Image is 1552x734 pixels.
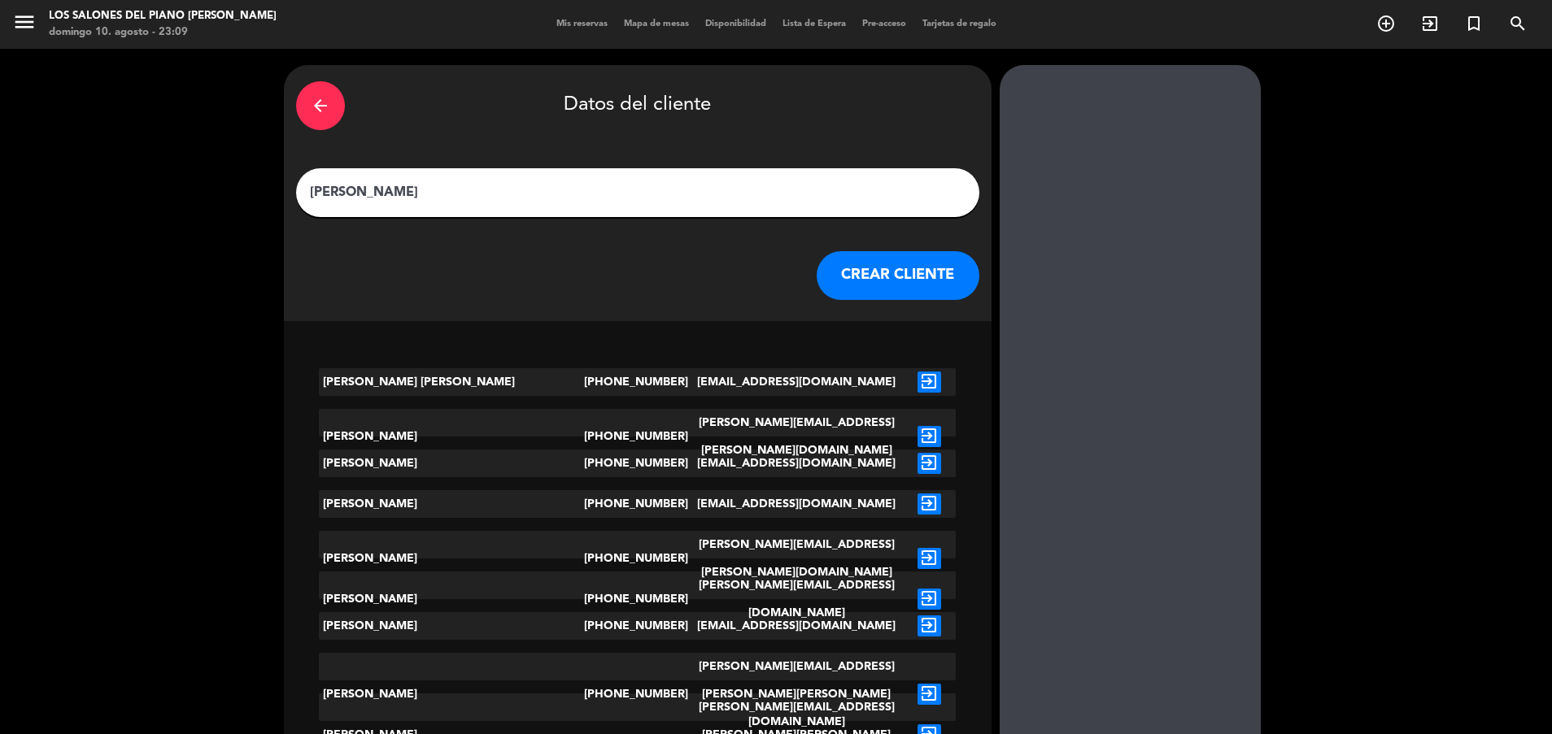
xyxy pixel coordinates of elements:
i: exit_to_app [918,493,941,515]
div: [PHONE_NUMBER] [584,531,691,586]
i: exit_to_app [918,615,941,636]
div: [EMAIL_ADDRESS][DOMAIN_NAME] [691,368,903,396]
i: arrow_back [311,96,330,115]
div: [EMAIL_ADDRESS][DOMAIN_NAME] [691,490,903,518]
i: exit_to_app [918,426,941,447]
span: Lista de Espera [774,20,854,28]
div: [PERSON_NAME] [319,571,584,627]
div: [PHONE_NUMBER] [584,368,691,396]
div: [PHONE_NUMBER] [584,450,691,477]
div: [PERSON_NAME] [PERSON_NAME] [319,368,584,396]
div: [PERSON_NAME] [319,612,584,640]
span: Mis reservas [548,20,616,28]
div: [PERSON_NAME] [319,450,584,477]
div: [PHONE_NUMBER] [584,571,691,627]
div: [PHONE_NUMBER] [584,490,691,518]
span: Pre-acceso [854,20,914,28]
i: search [1508,14,1528,33]
div: [PERSON_NAME][EMAIL_ADDRESS][PERSON_NAME][DOMAIN_NAME] [691,409,903,464]
i: exit_to_app [1420,14,1440,33]
div: [PERSON_NAME][EMAIL_ADDRESS][DOMAIN_NAME] [691,571,903,627]
div: [EMAIL_ADDRESS][DOMAIN_NAME] [691,450,903,477]
button: CREAR CLIENTE [817,251,979,300]
i: exit_to_app [918,589,941,610]
button: menu [12,10,37,40]
i: menu [12,10,37,34]
span: Tarjetas de regalo [914,20,1005,28]
span: Disponibilidad [697,20,774,28]
div: Datos del cliente [296,77,979,134]
div: [EMAIL_ADDRESS][DOMAIN_NAME] [691,612,903,640]
div: domingo 10. agosto - 23:09 [49,24,277,41]
i: add_circle_outline [1376,14,1396,33]
i: turned_in_not [1464,14,1484,33]
div: [PERSON_NAME] [319,531,584,586]
div: [PERSON_NAME] [319,409,584,464]
div: [PHONE_NUMBER] [584,409,691,464]
div: Los Salones del Piano [PERSON_NAME] [49,8,277,24]
div: [PHONE_NUMBER] [584,612,691,640]
i: exit_to_app [918,548,941,569]
div: [PERSON_NAME][EMAIL_ADDRESS][PERSON_NAME][DOMAIN_NAME] [691,531,903,586]
span: Mapa de mesas [616,20,697,28]
input: Escriba nombre, correo electrónico o número de teléfono... [308,181,967,204]
div: [PERSON_NAME] [319,490,584,518]
i: exit_to_app [918,684,941,705]
i: exit_to_app [918,371,941,393]
i: exit_to_app [918,453,941,474]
